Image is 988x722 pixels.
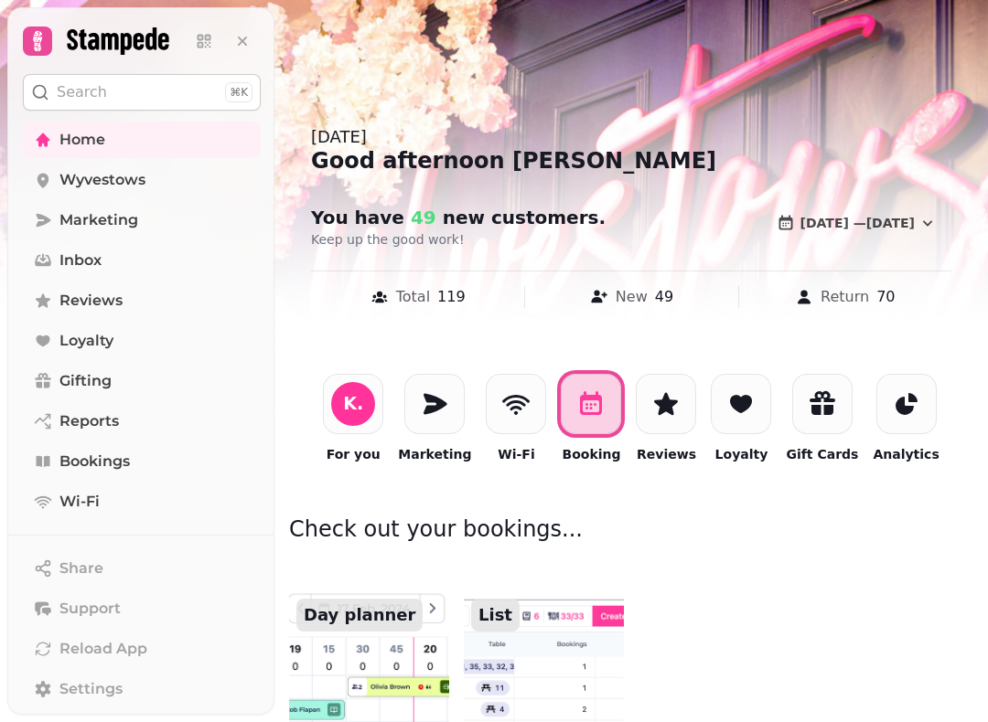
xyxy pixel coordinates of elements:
a: Inbox [23,242,261,279]
p: Analytics [873,445,939,463]
p: Search [57,81,107,103]
span: [DATE] — [DATE] [800,217,915,229]
p: Day planner [296,599,423,632]
span: Home [59,129,105,151]
p: List [471,599,520,632]
a: Marketing [23,202,261,239]
button: Support [23,590,261,627]
span: Reload App [59,638,147,660]
a: Reviews [23,282,261,319]
a: Bookings [23,443,261,480]
span: Share [59,557,103,579]
a: Wyvestows [23,162,261,198]
a: Home [23,122,261,158]
p: Check out your bookings... [289,515,973,558]
div: [DATE] [311,124,951,150]
span: Wi-Fi [59,491,100,513]
button: Share [23,550,261,587]
p: Booking [562,445,620,463]
p: Gift Cards [786,445,858,463]
div: K . [343,395,363,412]
span: Reports [59,410,119,432]
a: Reports [23,403,261,440]
span: Support [59,598,121,620]
p: For you [327,445,381,463]
button: Search⌘K [23,74,261,111]
span: Reviews [59,290,123,312]
span: Gifting [59,370,112,392]
span: Wyvestows [59,169,145,191]
p: Keep up the good work! [311,230,755,249]
p: Reviews [637,445,696,463]
span: Inbox [59,250,102,271]
a: Gifting [23,363,261,399]
span: 49 [404,207,436,228]
a: Settings [23,671,261,707]
span: Settings [59,678,123,700]
div: Good afternoon [PERSON_NAME] [311,146,951,175]
p: Wi-Fi [498,445,534,463]
p: Marketing [398,445,471,463]
a: Loyalty [23,323,261,359]
span: Loyalty [59,330,113,352]
div: ⌘K [225,82,252,102]
p: Loyalty [715,445,768,463]
h2: You have new customer s . [311,205,662,230]
span: Bookings [59,451,130,472]
button: Reload App [23,631,261,667]
span: Marketing [59,209,138,231]
button: [DATE] —[DATE] [762,205,951,241]
a: Wi-Fi [23,483,261,520]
